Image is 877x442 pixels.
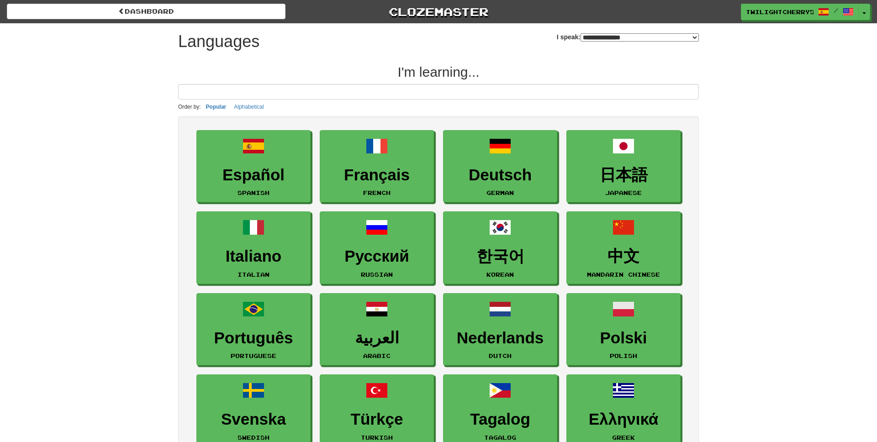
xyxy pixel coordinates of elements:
[238,434,269,441] small: Swedish
[201,329,306,347] h3: Português
[443,293,557,366] a: NederlandsDutch
[325,247,429,265] h3: Русский
[571,247,676,265] h3: 中文
[178,32,259,51] h1: Languages
[238,189,269,196] small: Spanish
[201,166,306,184] h3: Español
[361,271,393,278] small: Russian
[448,410,552,428] h3: Tagalog
[231,353,276,359] small: Portuguese
[587,271,660,278] small: Mandarin Chinese
[741,4,859,20] a: TwilightCherry5969 /
[443,130,557,203] a: DeutschGerman
[299,4,578,20] a: Clozemaster
[325,329,429,347] h3: العربية
[196,293,311,366] a: PortuguêsPortuguese
[443,211,557,284] a: 한국어Korean
[566,211,681,284] a: 中文Mandarin Chinese
[557,32,699,42] label: I speak:
[196,211,311,284] a: ItalianoItalian
[581,33,699,42] select: I speak:
[746,8,814,16] span: TwilightCherry5969
[484,434,516,441] small: Tagalog
[834,7,838,14] span: /
[238,271,269,278] small: Italian
[201,247,306,265] h3: Italiano
[566,293,681,366] a: PolskiPolish
[320,293,434,366] a: العربيةArabic
[571,329,676,347] h3: Polski
[231,102,266,112] button: Alphabetical
[203,102,229,112] button: Popular
[320,130,434,203] a: FrançaisFrench
[605,189,642,196] small: Japanese
[448,166,552,184] h3: Deutsch
[571,410,676,428] h3: Ελληνικά
[201,410,306,428] h3: Svenska
[486,271,514,278] small: Korean
[361,434,393,441] small: Turkish
[325,166,429,184] h3: Français
[486,189,514,196] small: German
[363,353,391,359] small: Arabic
[325,410,429,428] h3: Türkçe
[363,189,391,196] small: French
[196,130,311,203] a: EspañolSpanish
[489,353,512,359] small: Dutch
[610,353,637,359] small: Polish
[448,247,552,265] h3: 한국어
[7,4,285,19] a: dashboard
[612,434,635,441] small: Greek
[178,104,201,110] small: Order by:
[566,130,681,203] a: 日本語Japanese
[178,64,699,79] h2: I'm learning...
[571,166,676,184] h3: 日本語
[320,211,434,284] a: РусскийRussian
[448,329,552,347] h3: Nederlands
